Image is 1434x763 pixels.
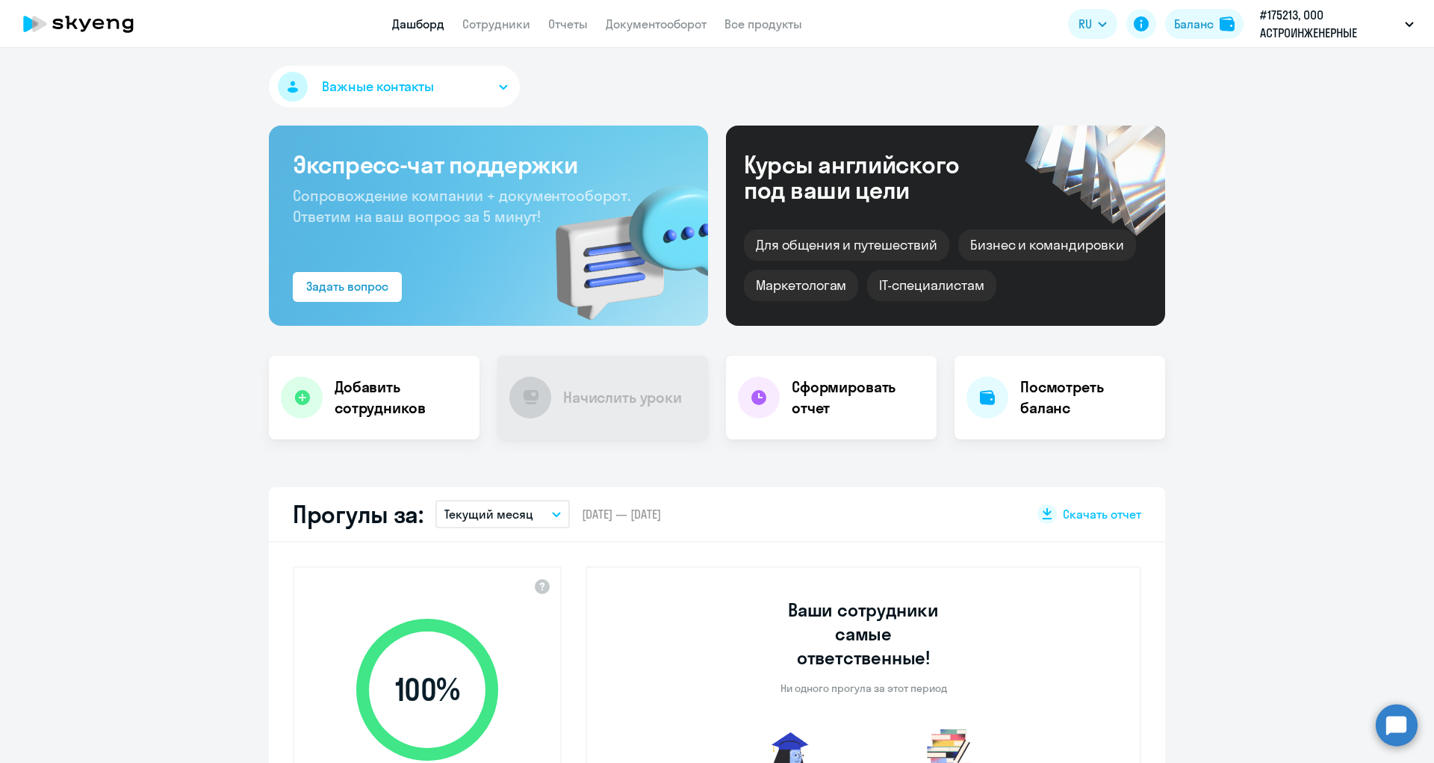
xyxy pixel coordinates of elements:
p: Текущий месяц [444,505,533,523]
span: Сопровождение компании + документооборот. Ответим на ваш вопрос за 5 минут! [293,186,630,226]
button: Важные контакты [269,66,520,108]
h4: Посмотреть баланс [1020,377,1153,418]
div: Задать вопрос [306,277,388,295]
div: Баланс [1174,15,1214,33]
h4: Начислить уроки [563,387,682,408]
p: Ни одного прогула за этот период [780,682,947,695]
p: #175213, ООО АСТРОИНЖЕНЕРНЫЕ ТЕХНОЛОГИИ [1260,6,1399,42]
h3: Ваши сотрудники самые ответственные! [768,598,960,670]
button: #175213, ООО АСТРОИНЖЕНЕРНЫЕ ТЕХНОЛОГИИ [1253,6,1421,42]
button: Текущий месяц [435,500,570,528]
div: Бизнес и командировки [958,229,1136,261]
span: Важные контакты [322,77,434,96]
div: Маркетологам [744,270,858,301]
a: Отчеты [548,16,588,31]
a: Дашборд [392,16,444,31]
div: Для общения и путешествий [744,229,949,261]
a: Все продукты [724,16,802,31]
button: Балансbalance [1165,9,1244,39]
a: Документооборот [606,16,707,31]
button: Задать вопрос [293,272,402,302]
span: RU [1078,15,1092,33]
h4: Сформировать отчет [792,377,925,418]
h2: Прогулы за: [293,499,423,529]
h4: Добавить сотрудников [335,377,468,418]
div: Курсы английского под ваши цели [744,152,999,203]
img: bg-img [534,158,708,326]
span: 100 % [341,672,513,708]
span: Скачать отчет [1063,506,1141,522]
button: RU [1068,9,1117,39]
img: balance [1220,16,1235,31]
span: [DATE] — [DATE] [582,506,661,522]
h3: Экспресс-чат поддержки [293,149,684,179]
a: Сотрудники [462,16,530,31]
div: IT-специалистам [867,270,996,301]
